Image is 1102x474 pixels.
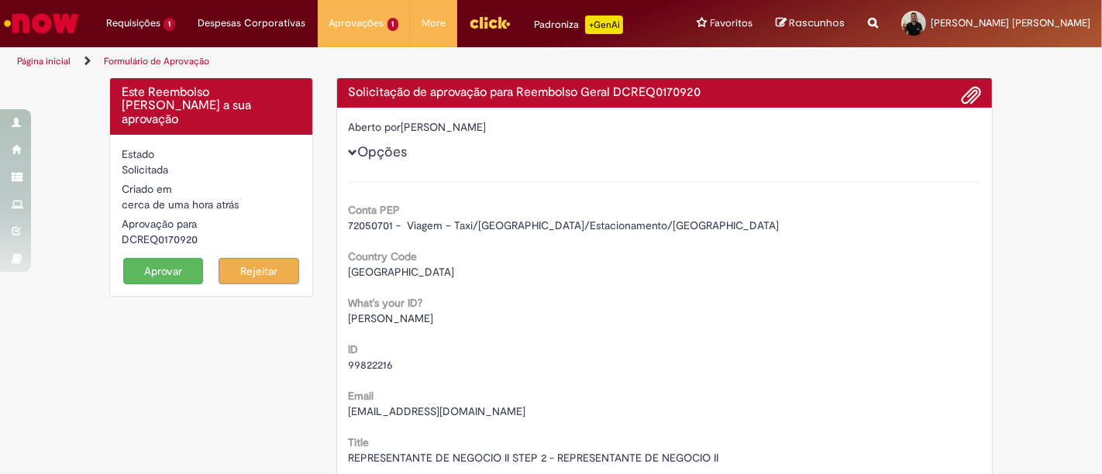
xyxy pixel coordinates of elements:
button: Rejeitar [219,258,299,284]
b: Title [349,435,370,449]
div: [PERSON_NAME] [349,119,981,139]
div: DCREQ0170920 [122,232,301,247]
a: Formulário de Aprovação [104,55,209,67]
label: Aberto por [349,119,401,135]
b: What's your ID? [349,296,423,310]
span: [GEOGRAPHIC_DATA] [349,265,455,279]
span: [EMAIL_ADDRESS][DOMAIN_NAME] [349,404,526,418]
span: 72050701 - Viagem – Taxi/[GEOGRAPHIC_DATA]/Estacionamento/[GEOGRAPHIC_DATA] [349,218,780,232]
time: 29/09/2025 15:56:30 [122,197,239,211]
span: 99822216 [349,358,394,372]
b: Country Code [349,249,418,263]
h4: Solicitação de aprovação para Reembolso Geral DCREQ0170920 [349,86,981,100]
span: Aprovações [329,15,384,31]
div: Solicitada [122,162,301,177]
label: Estado [122,146,154,162]
a: Página inicial [17,55,71,67]
div: Padroniza [534,15,623,34]
span: cerca de uma hora atrás [122,197,239,211]
p: +GenAi [585,15,623,34]
b: Email [349,389,374,403]
label: Aprovação para [122,216,197,232]
span: Rascunhos [789,15,845,30]
div: 29/09/2025 15:56:30 [122,197,301,212]
span: [PERSON_NAME] [349,311,434,325]
span: Requisições [106,15,160,31]
label: Criado em [122,181,172,197]
span: [PERSON_NAME] [PERSON_NAME] [931,16,1090,29]
span: 1 [164,18,175,31]
ul: Trilhas de página [12,47,723,76]
button: Aprovar [123,258,204,284]
a: Rascunhos [776,16,845,31]
img: click_logo_yellow_360x200.png [469,11,511,34]
h4: Este Reembolso [PERSON_NAME] a sua aprovação [122,86,301,127]
span: More [422,15,446,31]
span: Despesas Corporativas [198,15,306,31]
b: ID [349,342,359,356]
span: Favoritos [710,15,752,31]
span: REPRESENTANTE DE NEGOCIO II STEP 2 - REPRESENTANTE DE NEGOCIO II [349,451,719,465]
img: ServiceNow [2,8,81,39]
span: 1 [387,18,399,31]
b: Conta PEP [349,203,401,217]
